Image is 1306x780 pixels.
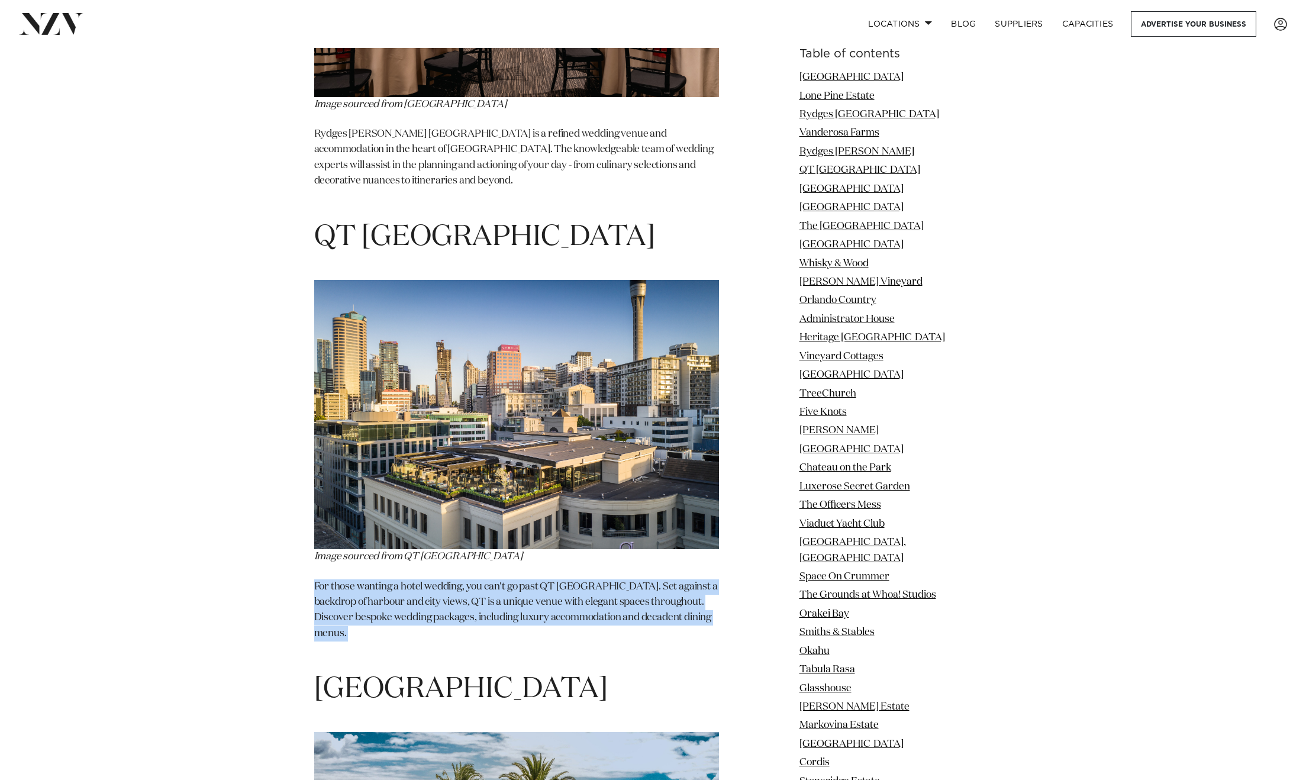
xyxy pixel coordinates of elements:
[799,388,856,398] a: TreeChurch
[1053,11,1123,37] a: Capacities
[985,11,1052,37] a: SUPPLIERS
[799,444,904,455] a: [GEOGRAPHIC_DATA]
[799,665,855,675] a: Tabula Rasa
[799,758,830,768] a: Cordis
[799,370,904,380] a: [GEOGRAPHIC_DATA]
[799,500,881,510] a: The Officers Mess
[799,72,904,82] a: [GEOGRAPHIC_DATA]
[799,519,885,529] a: Viaduct Yacht Club
[799,609,849,619] a: Orakei Bay
[799,627,875,637] a: Smiths & Stables
[314,582,718,639] span: For those wanting a hotel wedding, you can't go past QT [GEOGRAPHIC_DATA]. Set against a backdrop...
[799,202,904,212] a: [GEOGRAPHIC_DATA]
[799,720,879,730] a: Markovina Estate
[799,277,923,287] a: [PERSON_NAME] Vineyard
[799,683,852,693] a: Glasshouse
[799,590,936,600] a: The Grounds at Whoa! Studios
[799,295,876,305] a: Orlando Country
[859,11,941,37] a: Locations
[799,147,914,157] a: Rydges [PERSON_NAME]
[941,11,985,37] a: BLOG
[314,552,523,562] span: Image sourced from QT [GEOGRAPHIC_DATA]
[799,184,904,194] a: [GEOGRAPHIC_DATA]
[799,407,847,417] a: Five Knots
[799,537,906,563] a: [GEOGRAPHIC_DATA], [GEOGRAPHIC_DATA]
[799,240,904,250] a: [GEOGRAPHIC_DATA]
[799,572,889,582] a: Space On Crummer
[799,221,924,231] a: The [GEOGRAPHIC_DATA]
[799,128,879,138] a: Vanderosa Farms
[314,675,608,704] span: [GEOGRAPHIC_DATA]
[799,739,904,749] a: [GEOGRAPHIC_DATA]
[799,91,875,101] a: Lone Pine Estate
[799,109,939,120] a: Rydges [GEOGRAPHIC_DATA]
[799,702,910,712] a: [PERSON_NAME] Estate
[799,482,910,492] a: Luxerose Secret Garden
[799,314,895,324] a: Administrator House
[314,127,719,205] p: Rydges [PERSON_NAME] [GEOGRAPHIC_DATA] is a refined wedding venue and accommodation in the heart ...
[799,426,879,436] a: [PERSON_NAME]
[1131,11,1256,37] a: Advertise your business
[799,646,830,656] a: Okahu
[799,165,920,175] a: QT [GEOGRAPHIC_DATA]
[799,463,891,473] a: Chateau on the Park
[799,352,883,362] a: Vineyard Cottages
[799,333,945,343] a: Heritage [GEOGRAPHIC_DATA]
[799,48,992,60] h6: Table of contents
[19,13,83,34] img: nzv-logo.png
[799,258,869,268] a: Whisky & Wood
[314,219,719,256] h1: QT [GEOGRAPHIC_DATA]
